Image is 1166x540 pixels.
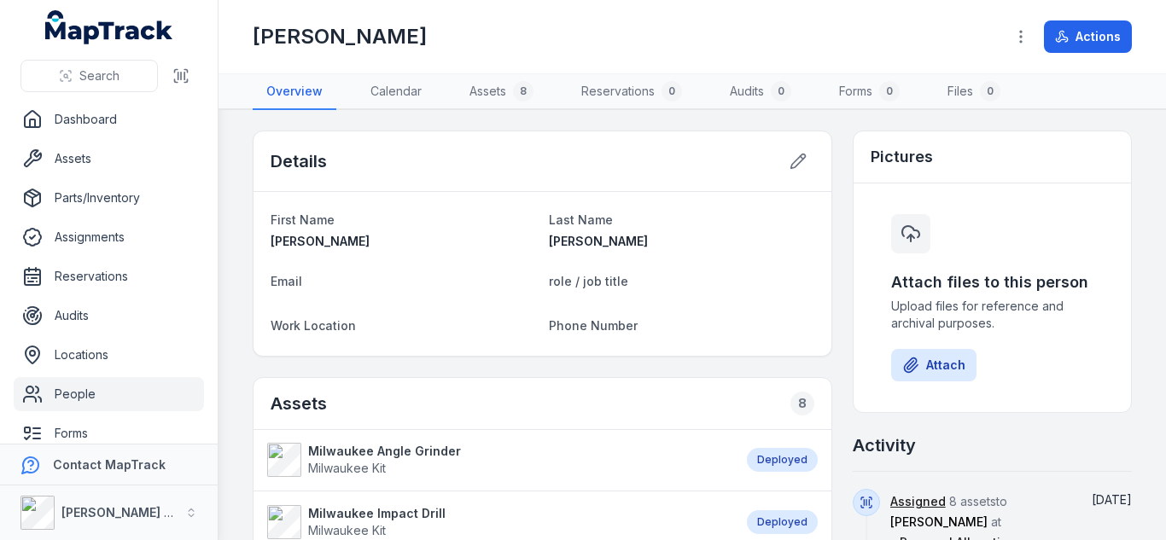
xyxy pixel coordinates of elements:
[14,181,204,215] a: Parts/Inventory
[14,220,204,254] a: Assignments
[271,212,335,227] span: First Name
[549,274,628,288] span: role / job title
[14,377,204,411] a: People
[934,74,1014,110] a: Files0
[267,443,730,477] a: Milwaukee Angle GrinderMilwaukee Kit
[267,505,730,539] a: Milwaukee Impact DrillMilwaukee Kit
[825,74,913,110] a: Forms0
[14,259,204,293] a: Reservations
[747,448,818,472] div: Deployed
[716,74,805,110] a: Audits0
[271,318,356,333] span: Work Location
[891,270,1093,294] h3: Attach files to this person
[891,298,1093,332] span: Upload files for reference and archival purposes.
[879,81,900,102] div: 0
[890,514,988,529] span: [PERSON_NAME]
[771,81,791,102] div: 0
[747,510,818,534] div: Deployed
[1044,20,1132,53] button: Actions
[14,416,204,450] a: Forms
[308,443,461,460] strong: Milwaukee Angle Grinder
[271,392,327,415] h2: Assets
[357,74,435,110] a: Calendar
[271,149,327,173] h2: Details
[853,433,916,457] h2: Activity
[14,142,204,176] a: Assets
[1092,492,1132,507] span: [DATE]
[871,145,933,169] h3: Pictures
[253,23,427,50] h1: [PERSON_NAME]
[308,461,386,475] span: Milwaukee Kit
[549,318,638,333] span: Phone Number
[14,102,204,136] a: Dashboard
[662,81,682,102] div: 0
[79,67,120,84] span: Search
[253,74,336,110] a: Overview
[308,505,446,522] strong: Milwaukee Impact Drill
[308,523,386,537] span: Milwaukee Kit
[549,234,648,248] span: [PERSON_NAME]
[20,60,158,92] button: Search
[45,10,173,44] a: MapTrack
[61,505,180,520] strong: [PERSON_NAME] Air
[891,349,977,381] button: Attach
[456,74,547,110] a: Assets8
[271,274,302,288] span: Email
[1092,492,1132,507] time: 16/06/2025, 9:03:13 am
[14,299,204,333] a: Audits
[14,338,204,372] a: Locations
[53,457,166,472] strong: Contact MapTrack
[513,81,533,102] div: 8
[980,81,1000,102] div: 0
[890,493,946,510] a: Assigned
[568,74,696,110] a: Reservations0
[549,212,613,227] span: Last Name
[790,392,814,415] div: 8
[271,234,370,248] span: [PERSON_NAME]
